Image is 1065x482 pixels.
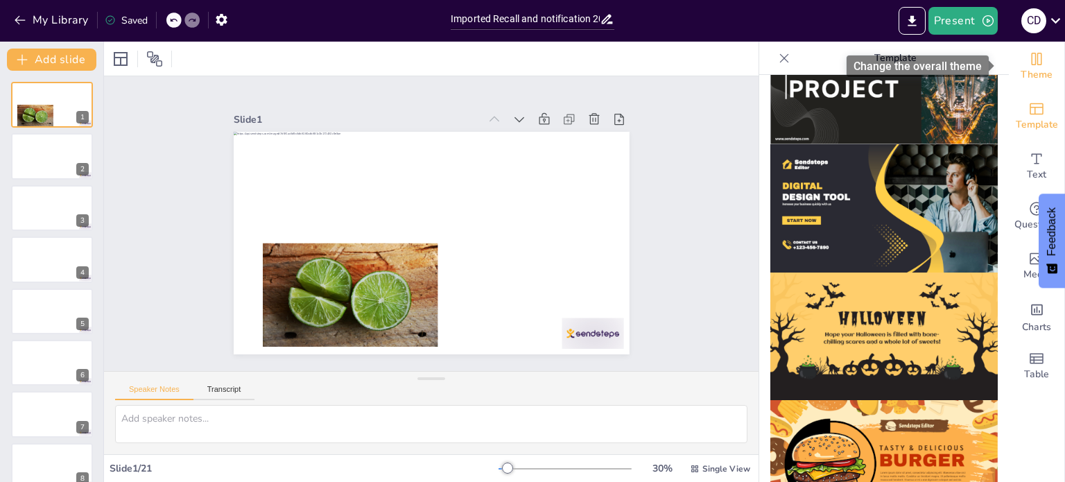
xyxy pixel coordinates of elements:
div: C D [1021,8,1046,33]
div: Add images, graphics, shapes or video [1009,241,1064,291]
div: Slide 1 / 21 [110,462,499,475]
img: thumb-11.png [770,16,998,144]
button: Present [928,7,998,35]
div: Layout [110,48,132,70]
div: 3 [11,185,93,231]
div: 7 [76,421,89,433]
div: Slide 1 [370,3,546,193]
div: 1 [11,82,93,128]
span: Charts [1022,320,1051,335]
span: Theme [1021,67,1053,83]
button: C D [1021,7,1046,35]
button: Export to PowerPoint [899,7,926,35]
img: thumb-12.png [770,144,998,273]
div: 7 [11,391,93,437]
div: Saved [105,14,148,27]
div: 6 [76,369,89,381]
div: 5 [11,289,93,334]
div: Change the overall theme [847,55,989,77]
div: 30 % [646,462,679,475]
p: Template [795,42,995,75]
span: Single View [702,463,750,474]
div: 4 [11,236,93,282]
div: Add ready made slides [1009,92,1064,141]
span: Questions [1014,217,1059,232]
button: Speaker Notes [115,385,193,400]
button: Add slide [7,49,96,71]
div: 1 [76,111,89,123]
span: Media [1023,267,1050,282]
div: 4 [76,266,89,279]
div: 2 [76,163,89,175]
div: 2 [11,133,93,179]
div: 6 [11,340,93,386]
img: thumb-13.png [770,273,998,401]
button: Transcript [193,385,255,400]
span: Text [1027,167,1046,182]
input: Insert title [451,9,600,29]
div: Add charts and graphs [1009,291,1064,341]
div: 5 [76,318,89,330]
div: Get real-time input from your audience [1009,191,1064,241]
div: Add text boxes [1009,141,1064,191]
span: Table [1024,367,1049,382]
div: Change the overall theme [1009,42,1064,92]
div: 3 [76,214,89,227]
span: Position [146,51,163,67]
div: Add a table [1009,341,1064,391]
button: My Library [10,9,94,31]
span: Feedback [1046,207,1058,256]
button: Feedback - Show survey [1039,193,1065,288]
span: Template [1016,117,1058,132]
